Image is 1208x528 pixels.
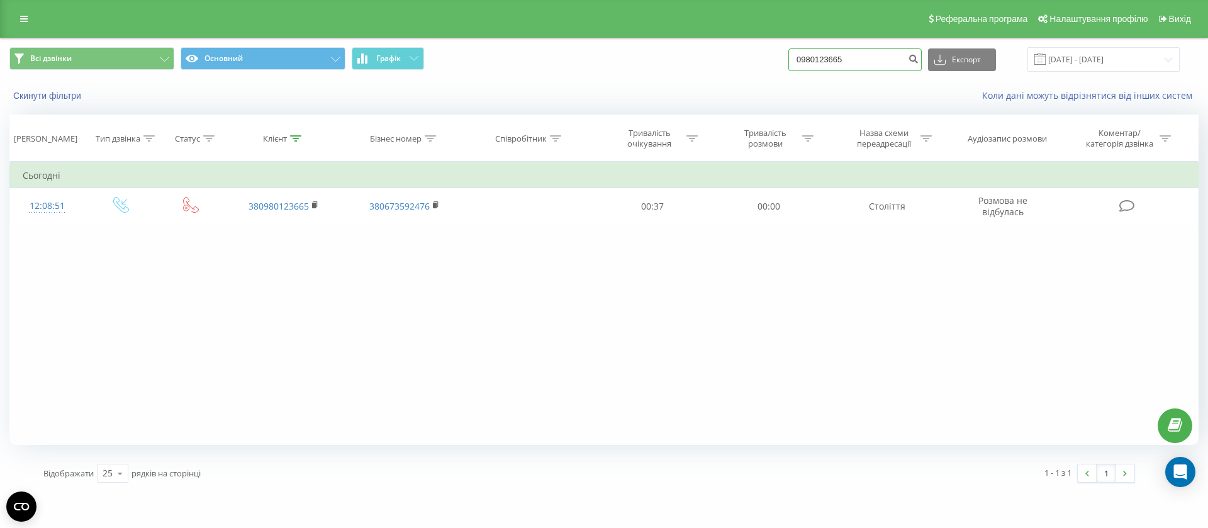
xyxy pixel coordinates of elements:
div: Клієнт [263,133,287,144]
div: Співробітник [495,133,547,144]
span: Вихід [1169,14,1191,24]
div: Бізнес номер [370,133,422,144]
span: Розмова не відбулась [978,194,1027,218]
button: Графік [352,47,424,70]
span: Всі дзвінки [30,53,72,64]
button: Open CMP widget [6,491,36,522]
div: 12:08:51 [23,194,72,218]
div: 1 - 1 з 1 [1044,466,1071,479]
button: Скинути фільтри [9,90,87,101]
div: Тип дзвінка [96,133,140,144]
div: Назва схеми переадресації [850,128,917,149]
button: Всі дзвінки [9,47,174,70]
div: Коментар/категорія дзвінка [1083,128,1156,149]
div: [PERSON_NAME] [14,133,77,144]
input: Пошук за номером [788,48,922,71]
span: Налаштування профілю [1049,14,1148,24]
div: Тривалість розмови [732,128,799,149]
div: Аудіозапис розмови [968,133,1047,144]
span: Відображати [43,468,94,479]
div: Open Intercom Messenger [1165,457,1195,487]
a: Коли дані можуть відрізнятися вiд інших систем [982,89,1199,101]
td: 00:37 [595,188,710,225]
td: 00:00 [710,188,826,225]
td: Сьогодні [10,163,1199,188]
span: рядків на сторінці [131,468,201,479]
button: Експорт [928,48,996,71]
a: 1 [1097,464,1116,482]
td: Століття [827,188,948,225]
div: Тривалість очікування [616,128,683,149]
div: 25 [103,467,113,480]
span: Реферальна програма [936,14,1028,24]
button: Основний [181,47,345,70]
a: 380980123665 [249,200,309,212]
div: Статус [175,133,200,144]
span: Графік [376,54,401,63]
a: 380673592476 [369,200,430,212]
